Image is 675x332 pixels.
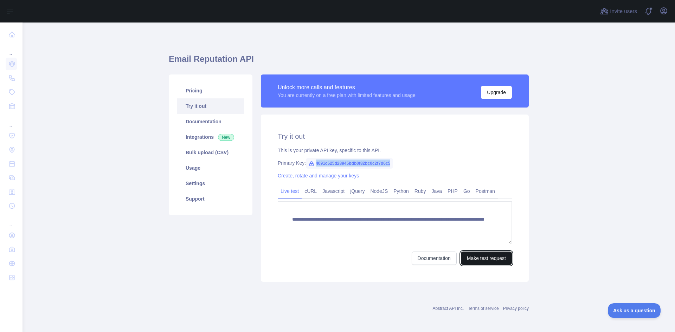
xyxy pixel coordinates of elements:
div: Primary Key: [278,160,512,167]
iframe: Toggle Customer Support [608,303,661,318]
div: This is your private API key, specific to this API. [278,147,512,154]
a: Javascript [320,185,347,197]
div: ... [6,214,17,228]
a: Settings [177,176,244,191]
a: Support [177,191,244,207]
span: Invite users [610,7,637,15]
div: ... [6,114,17,128]
a: Abstract API Inc. [433,306,464,311]
a: Java [429,185,445,197]
a: Postman [473,185,498,197]
span: New [218,134,234,141]
a: Create, rotate and manage your keys [278,173,359,178]
a: Privacy policy [503,306,529,311]
a: Go [461,185,473,197]
h2: Try it out [278,131,512,141]
a: Documentation [412,252,457,265]
a: Terms of service [468,306,499,311]
a: Bulk upload (CSV) [177,145,244,160]
a: jQuery [347,185,367,197]
div: Unlock more calls and features [278,83,416,92]
a: Try it out [177,98,244,114]
div: You are currently on a free plan with limited features and usage [278,92,416,99]
a: Live test [278,185,302,197]
span: 4091c625d28945bdb0f82bc0c2f7d6c5 [306,158,393,169]
a: Integrations New [177,129,244,145]
button: Make test request [461,252,512,265]
a: cURL [302,185,320,197]
a: NodeJS [367,185,391,197]
button: Invite users [599,6,638,17]
a: PHP [445,185,461,197]
div: ... [6,42,17,56]
a: Usage [177,160,244,176]
button: Upgrade [481,86,512,99]
a: Ruby [412,185,429,197]
a: Pricing [177,83,244,98]
a: Python [391,185,412,197]
a: Documentation [177,114,244,129]
h1: Email Reputation API [169,53,529,70]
